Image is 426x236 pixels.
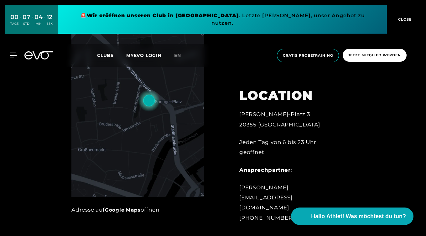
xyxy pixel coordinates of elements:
[239,88,342,103] h2: LOCATION
[10,22,18,26] div: TAGE
[239,109,342,130] div: [PERSON_NAME]-Platz 3 20355 [GEOGRAPHIC_DATA]
[71,205,204,215] div: Adresse auf öffnen
[275,49,341,62] a: Gratis Probetraining
[239,182,342,223] div: [PERSON_NAME] [EMAIL_ADDRESS][DOMAIN_NAME] [PHONE_NUMBER]
[174,53,181,58] span: en
[239,165,342,175] div: :
[387,5,421,34] button: CLOSE
[97,53,114,58] span: Clubs
[291,208,413,225] button: Hallo Athlet! Was möchtest du tun?
[34,13,43,22] div: 04
[47,22,53,26] div: SEK
[44,13,45,30] div: :
[348,53,401,58] span: Jetzt Mitglied werden
[47,13,53,22] div: 12
[23,13,30,22] div: 07
[71,8,204,197] img: LOCATION
[283,53,333,58] span: Gratis Probetraining
[239,167,291,173] strong: Ansprechpartner
[20,13,21,30] div: :
[126,53,162,58] a: MYEVO LOGIN
[32,13,33,30] div: :
[97,52,126,58] a: Clubs
[34,22,43,26] div: MIN
[239,137,342,157] div: Jeden Tag von 6 bis 23 Uhr geöffnet
[397,17,412,22] span: CLOSE
[23,22,30,26] div: STD
[174,52,189,59] a: en
[10,13,18,22] div: 00
[341,49,408,62] a: Jetzt Mitglied werden
[311,212,406,221] span: Hallo Athlet! Was möchtest du tun?
[105,207,141,213] a: Google Maps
